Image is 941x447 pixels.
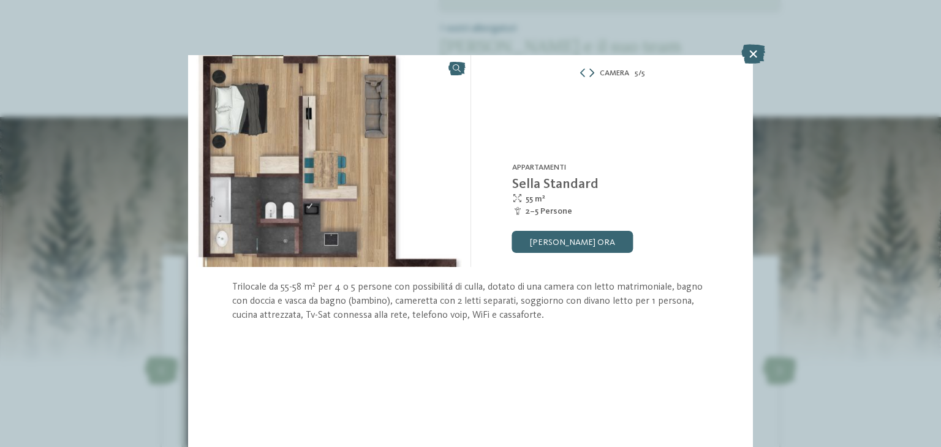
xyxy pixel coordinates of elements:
[512,231,633,253] a: [PERSON_NAME] ora
[188,55,470,267] img: Sella Standard
[526,205,572,217] span: 2–5 Persone
[600,68,629,79] span: Camera
[526,193,545,205] span: 55 m²
[638,68,641,79] span: /
[641,68,645,79] span: 5
[512,163,566,171] span: Appartamenti
[512,178,599,191] span: Sella Standard
[232,280,709,322] p: Trilocale da 55-58 m² per 4 o 5 persone con possibilitá di culla, dotato di una camera con letto ...
[635,68,638,79] span: 5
